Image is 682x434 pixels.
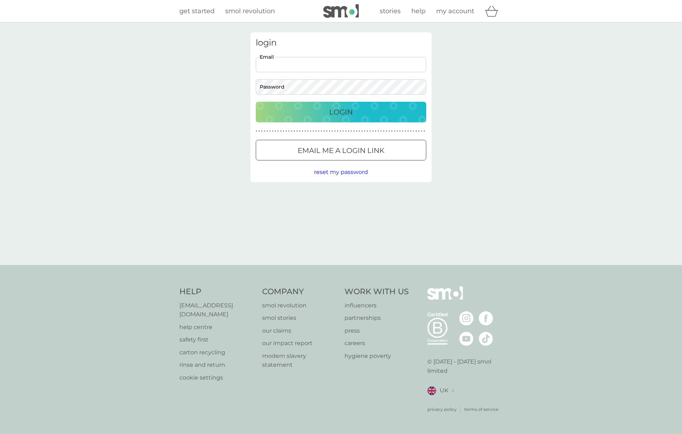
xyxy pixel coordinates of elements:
[380,7,401,15] span: stories
[259,129,260,133] p: ●
[399,129,401,133] p: ●
[313,129,314,133] p: ●
[383,129,384,133] p: ●
[348,129,349,133] p: ●
[345,286,409,297] h4: Work With Us
[179,301,255,319] a: [EMAIL_ADDRESS][DOMAIN_NAME]
[337,129,339,133] p: ●
[427,386,436,395] img: UK flag
[424,129,425,133] p: ●
[416,129,417,133] p: ●
[452,389,454,393] img: select a new location
[485,4,503,18] div: basket
[179,373,255,382] a: cookie settings
[307,129,309,133] p: ●
[345,351,409,361] a: hygiene poverty
[332,129,333,133] p: ●
[342,129,344,133] p: ●
[459,332,473,346] img: visit the smol Youtube page
[386,129,387,133] p: ●
[378,129,379,133] p: ●
[340,129,341,133] p: ●
[314,169,368,175] span: reset my password
[411,7,426,15] span: help
[359,129,360,133] p: ●
[364,129,366,133] p: ●
[283,129,284,133] p: ●
[369,129,371,133] p: ●
[269,129,271,133] p: ●
[421,129,422,133] p: ●
[329,106,353,118] p: Login
[275,129,276,133] p: ●
[391,129,393,133] p: ●
[402,129,404,133] p: ●
[380,6,401,16] a: stories
[407,129,409,133] p: ●
[179,360,255,370] a: rinse and return
[225,6,275,16] a: smol revolution
[262,326,338,335] a: our claims
[351,129,352,133] p: ●
[361,129,363,133] p: ●
[262,286,338,297] h4: Company
[367,129,368,133] p: ●
[389,129,390,133] p: ●
[436,6,474,16] a: my account
[353,129,355,133] p: ●
[345,301,409,310] p: influencers
[321,129,322,133] p: ●
[262,351,338,370] p: modern slavery statement
[411,6,426,16] a: help
[479,332,493,346] img: visit the smol Tiktok page
[291,129,292,133] p: ●
[324,129,325,133] p: ●
[277,129,279,133] p: ●
[410,129,412,133] p: ●
[288,129,290,133] p: ●
[427,286,463,311] img: smol
[179,323,255,332] a: help centre
[298,145,384,156] p: Email me a login link
[345,313,409,323] a: partnerships
[436,7,474,15] span: my account
[286,129,287,133] p: ●
[345,326,409,335] a: press
[314,168,368,177] button: reset my password
[380,129,382,133] p: ●
[256,129,257,133] p: ●
[326,129,328,133] p: ●
[418,129,420,133] p: ●
[464,406,498,413] a: terms of service
[304,129,306,133] p: ●
[427,357,503,375] p: © [DATE] - [DATE] smol limited
[256,140,426,160] button: Email me a login link
[261,129,262,133] p: ●
[179,6,215,16] a: get started
[267,129,268,133] p: ●
[179,348,255,357] a: carton recycling
[345,339,409,348] a: careers
[440,386,448,395] span: UK
[272,129,274,133] p: ●
[329,129,330,133] p: ●
[256,102,426,122] button: Login
[296,129,298,133] p: ●
[179,335,255,344] a: safety first
[356,129,357,133] p: ●
[299,129,301,133] p: ●
[413,129,414,133] p: ●
[427,406,457,413] a: privacy policy
[405,129,406,133] p: ●
[262,339,338,348] a: our impact report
